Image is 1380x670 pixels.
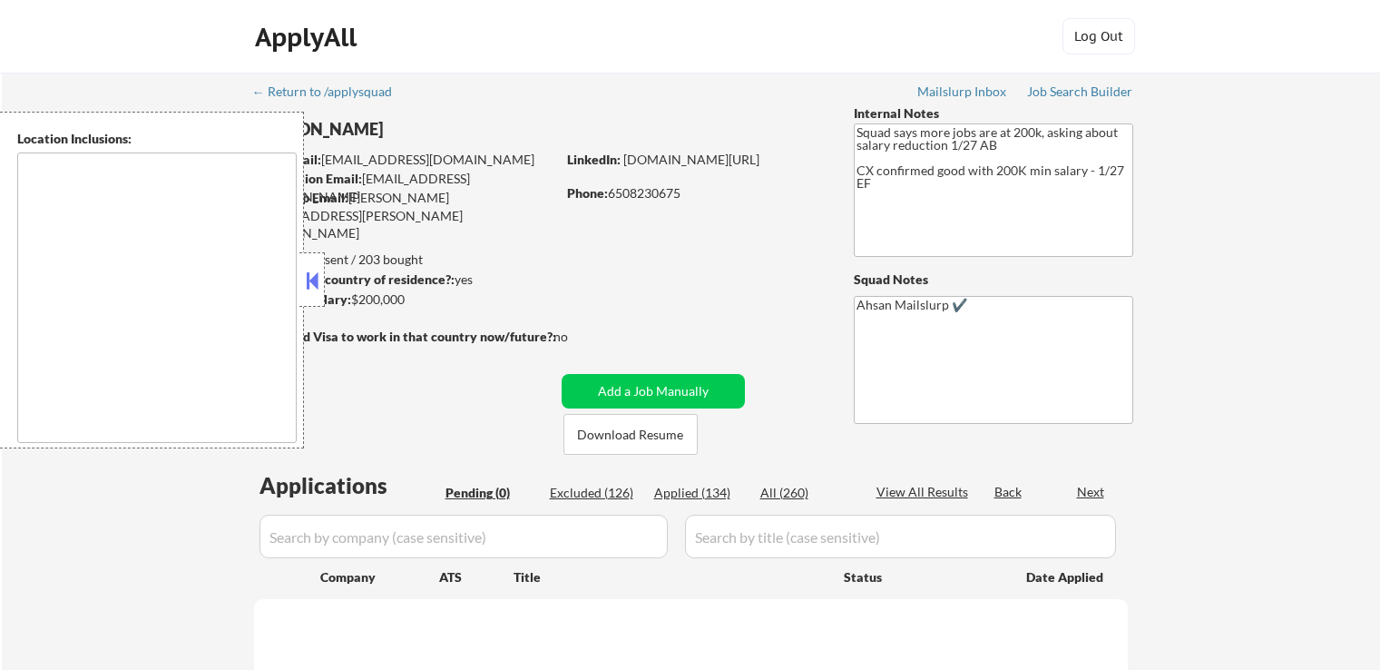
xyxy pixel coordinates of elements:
div: Job Search Builder [1027,85,1133,98]
div: Mailslurp Inbox [917,85,1008,98]
div: View All Results [876,483,974,501]
strong: LinkedIn: [567,152,621,167]
div: [EMAIL_ADDRESS][DOMAIN_NAME] [255,151,555,169]
input: Search by company (case sensitive) [259,515,668,558]
a: ← Return to /applysquad [252,84,409,103]
div: [PERSON_NAME] [254,118,627,141]
div: yes [253,271,550,289]
div: ApplyAll [255,22,362,53]
a: Mailslurp Inbox [917,84,1008,103]
div: Location Inclusions: [17,130,297,148]
div: $200,000 [253,291,555,309]
div: Squad Notes [854,271,1133,289]
button: Download Resume [563,414,698,455]
div: Applied (134) [654,484,745,502]
div: Back [994,483,1023,501]
div: Pending (0) [445,484,536,502]
strong: Phone: [567,185,608,201]
div: Internal Notes [854,104,1133,123]
div: Company [320,568,439,586]
div: Status [844,560,1000,593]
strong: Can work in country of residence?: [253,271,455,287]
div: 6508230675 [567,184,824,202]
input: Search by title (case sensitive) [685,515,1116,558]
div: no [553,328,605,346]
a: [DOMAIN_NAME][URL] [623,152,759,167]
div: Date Applied [1026,568,1106,586]
button: Log Out [1062,18,1135,54]
div: Excluded (126) [550,484,641,502]
div: Applications [259,475,439,497]
div: ← Return to /applysquad [252,85,409,98]
div: [PERSON_NAME][EMAIL_ADDRESS][PERSON_NAME][DOMAIN_NAME] [254,189,555,242]
div: Title [514,568,827,586]
div: Next [1077,483,1106,501]
div: ATS [439,568,514,586]
button: Add a Job Manually [562,374,745,409]
strong: Will need Visa to work in that country now/future?: [254,329,556,344]
div: 134 sent / 203 bought [253,251,555,269]
div: [EMAIL_ADDRESS][DOMAIN_NAME] [255,170,555,205]
div: All (260) [760,484,851,502]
